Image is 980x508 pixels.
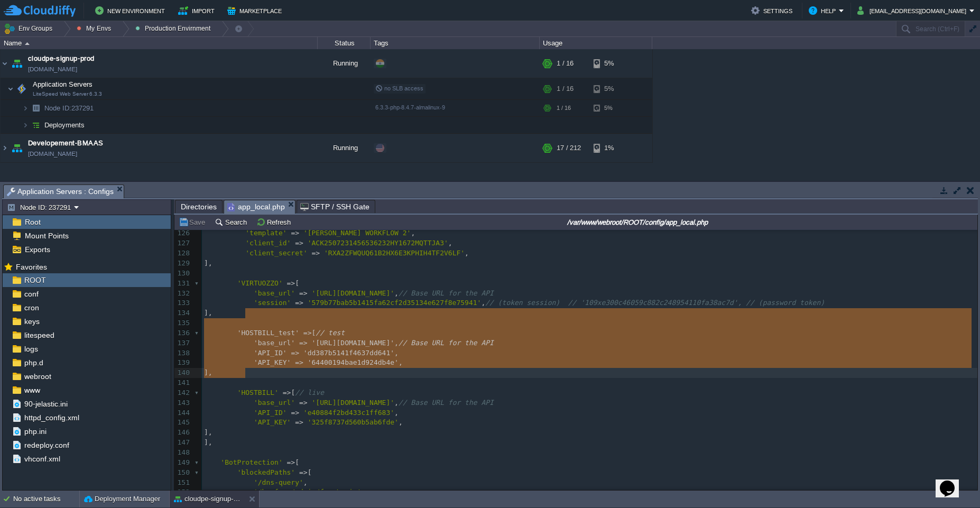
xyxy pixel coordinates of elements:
[22,399,69,409] a: 90-jelastic.ini
[179,217,208,227] button: Save
[4,21,56,36] button: Env Groups
[594,134,628,162] div: 1%
[22,427,48,436] a: php.ini
[22,440,71,450] a: redeploy.conf
[245,249,307,257] span: 'client_secret'
[254,339,295,347] span: 'base_url'
[23,245,52,254] a: Exports
[14,262,49,272] span: Favorites
[174,238,192,248] div: 127
[254,289,295,297] span: 'base_url'
[22,289,40,299] span: conf
[291,409,299,417] span: =>
[28,138,104,149] a: Developement-BMAAS
[303,409,394,417] span: 'e40884f2bd433c1ff683'
[448,239,452,247] span: ,
[465,249,469,257] span: ,
[237,389,279,396] span: 'HOSTBILL'
[287,279,295,287] span: =>
[300,200,369,213] span: SFTP / SSH Gate
[22,413,81,422] a: httpd_config.xml
[174,438,192,448] div: 147
[254,418,291,426] span: 'API_KEY'
[32,80,94,89] span: Application Servers
[936,466,969,497] iframe: chat widget
[303,329,312,337] span: =>
[299,339,308,347] span: =>
[33,91,102,97] span: LiteSpeed Web Server 6.3.3
[174,398,192,408] div: 143
[394,399,399,407] span: ,
[174,258,192,269] div: 129
[254,399,295,407] span: 'base_url'
[540,37,652,49] div: Usage
[557,49,574,78] div: 1 / 16
[312,249,320,257] span: =>
[174,269,192,279] div: 130
[43,104,95,113] a: Node ID:237291
[29,117,43,133] img: AMDAwAAAACH5BAEAAAAALAAAAAABAAEAAAICRAEAOw==
[22,344,40,354] a: logs
[394,289,399,297] span: ,
[295,299,303,307] span: =>
[254,299,291,307] span: 'session'
[7,78,14,99] img: AMDAwAAAACH5BAEAAAAALAAAAAABAAEAAAICRAEAOw==
[84,494,160,504] button: Deployment Manager
[22,454,62,464] a: vhconf.xml
[594,78,628,99] div: 5%
[43,104,95,113] span: 237291
[245,239,291,247] span: 'client_id'
[287,458,295,466] span: =>
[22,385,42,395] a: www
[174,318,192,328] div: 135
[312,339,395,347] span: '[URL][DOMAIN_NAME]'
[809,4,839,17] button: Help
[237,329,299,337] span: 'HOSTBILL_test'
[481,299,485,307] span: ,
[594,100,628,116] div: 5%
[299,399,308,407] span: =>
[245,229,286,237] span: 'template'
[227,200,285,214] span: app_local.php
[312,289,395,297] span: '[URL][DOMAIN_NAME]'
[178,4,218,17] button: Import
[291,229,299,237] span: =>
[174,478,192,488] div: 151
[237,279,283,287] span: 'VIRTUOZZO'
[220,458,282,466] span: 'BotProtection'
[22,317,41,326] span: keys
[204,368,212,376] span: ],
[44,104,71,112] span: Node ID:
[557,78,574,99] div: 1 / 16
[399,339,494,347] span: // Base URL for the API
[23,231,70,241] a: Mount Points
[174,378,192,388] div: 141
[399,418,403,426] span: ,
[23,217,42,227] a: Root
[312,329,316,337] span: [
[308,358,399,366] span: '64400194bae1d924db4e'
[399,358,403,366] span: ,
[174,428,192,438] div: 146
[32,80,94,88] a: Application ServersLiteSpeed Web Server 6.3.3
[204,259,212,267] span: ],
[857,4,969,17] button: [EMAIL_ADDRESS][DOMAIN_NAME]
[303,478,308,486] span: ,
[22,303,41,312] a: cron
[394,409,399,417] span: ,
[181,200,217,213] span: Directories
[174,388,192,398] div: 142
[375,85,423,91] span: no SLB access
[4,4,76,17] img: CloudJiffy
[174,348,192,358] div: 138
[22,358,45,367] span: php.d
[308,239,448,247] span: 'ACK2507231456536232HY1672MQTTJA3'
[295,418,303,426] span: =>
